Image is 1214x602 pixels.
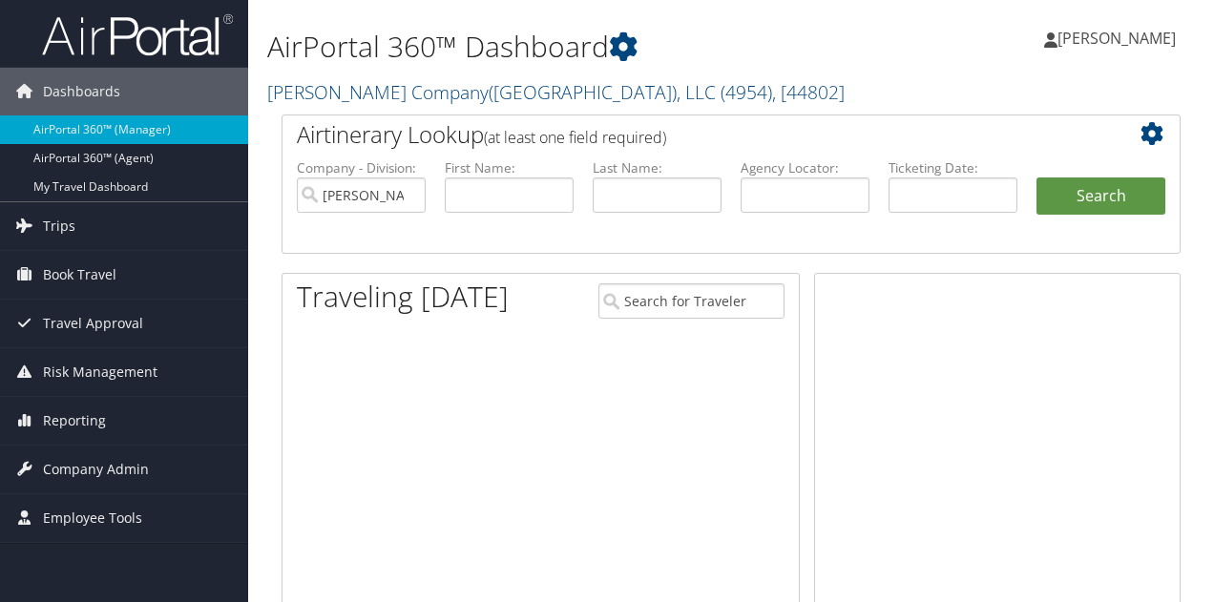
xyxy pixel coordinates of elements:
span: (at least one field required) [484,127,666,148]
img: airportal-logo.png [42,12,233,57]
span: Dashboards [43,68,120,115]
input: Search for Traveler [598,283,785,319]
span: [PERSON_NAME] [1057,28,1176,49]
span: ( 4954 ) [721,79,772,105]
h2: Airtinerary Lookup [297,118,1091,151]
span: Reporting [43,397,106,445]
label: Ticketing Date: [889,158,1017,177]
h1: AirPortal 360™ Dashboard [267,27,886,67]
label: Agency Locator: [741,158,869,177]
span: Company Admin [43,446,149,493]
span: Employee Tools [43,494,142,542]
button: Search [1036,177,1165,216]
a: [PERSON_NAME] [1044,10,1195,67]
span: Trips [43,202,75,250]
span: , [ 44802 ] [772,79,845,105]
a: [PERSON_NAME] Company([GEOGRAPHIC_DATA]), LLC [267,79,845,105]
label: Company - Division: [297,158,426,177]
label: First Name: [445,158,574,177]
span: Book Travel [43,251,116,299]
h1: Traveling [DATE] [297,277,509,317]
label: Last Name: [593,158,722,177]
span: Travel Approval [43,300,143,347]
span: Risk Management [43,348,157,396]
